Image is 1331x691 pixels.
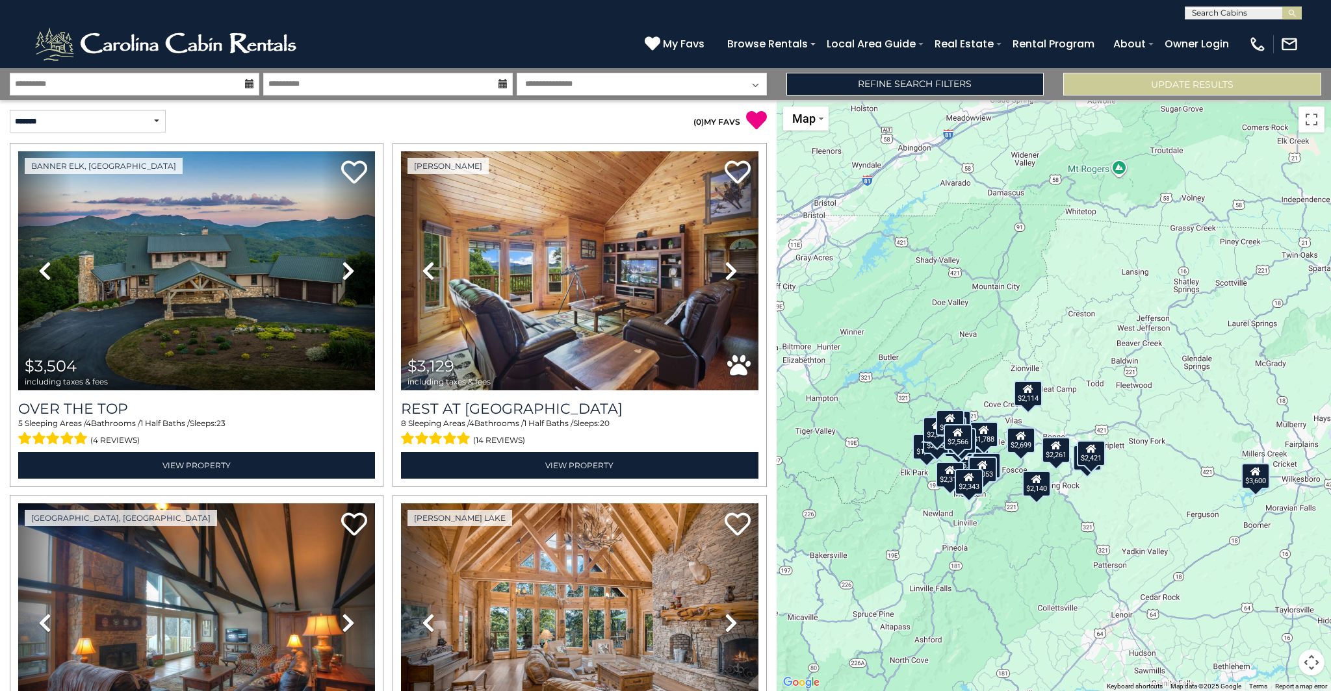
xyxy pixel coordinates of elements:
img: phone-regular-white.png [1248,35,1267,53]
span: ( ) [693,117,704,127]
a: Add to favorites [341,159,367,187]
div: $1,582 [912,434,941,460]
a: Banner Elk, [GEOGRAPHIC_DATA] [25,158,183,174]
a: Terms (opens in new tab) [1249,683,1267,690]
span: 20 [600,418,610,428]
a: Report a map error [1275,683,1327,690]
span: $3,129 [407,357,454,375]
div: $2,163 [1073,445,1102,471]
div: $4,077 [927,416,956,442]
img: Google [780,674,823,691]
a: My Favs [645,36,708,53]
span: 1 Half Baths / [140,418,190,428]
span: Map [792,112,816,125]
a: Rental Program [1006,32,1101,55]
a: [PERSON_NAME] Lake [407,510,512,526]
div: $2,318 [936,462,964,488]
a: About [1107,32,1152,55]
span: 0 [696,117,701,127]
img: White-1-2.png [32,25,302,64]
img: thumbnail_167153549.jpeg [18,151,375,390]
div: $1,785 [936,410,964,436]
div: $2,566 [944,424,972,450]
a: (0)MY FAVS [693,117,740,127]
span: My Favs [663,36,704,52]
span: 8 [401,418,406,428]
a: Real Estate [928,32,1000,55]
span: 5 [18,418,23,428]
button: Keyboard shortcuts [1107,682,1163,691]
h3: Rest at Mountain Crest [401,400,758,418]
span: Map data ©2025 Google [1170,683,1241,690]
div: $2,140 [1022,471,1051,497]
span: 23 [216,418,226,428]
a: [PERSON_NAME] [407,158,489,174]
button: Change map style [783,107,829,131]
div: Sleeping Areas / Bathrooms / Sleeps: [401,418,758,449]
div: $2,261 [1042,437,1070,463]
img: mail-regular-white.png [1280,35,1299,53]
span: $3,504 [25,357,77,375]
div: $2,053 [969,457,998,483]
span: (4 reviews) [90,432,140,449]
a: View Property [401,452,758,479]
div: $2,343 [955,469,983,495]
a: Add to favorites [341,511,367,539]
div: $2,563 [923,417,951,443]
span: including taxes & fees [25,377,108,386]
a: Over The Top [18,400,375,418]
div: $5,766 [955,447,983,473]
a: Add to favorites [725,159,751,187]
div: Sleeping Areas / Bathrooms / Sleeps: [18,418,375,449]
span: 4 [469,418,474,428]
div: $3,600 [1242,463,1271,489]
a: Refine Search Filters [786,73,1044,95]
button: Update Results [1063,73,1321,95]
button: Toggle fullscreen view [1299,107,1325,132]
div: $1,788 [970,421,998,447]
a: Browse Rentals [721,32,814,55]
a: Open this area in Google Maps (opens a new window) [780,674,823,691]
div: $2,421 [1077,440,1105,466]
a: View Property [18,452,375,479]
span: 1 Half Baths / [524,418,573,428]
img: thumbnail_164747674.jpeg [401,151,758,390]
a: Rest at [GEOGRAPHIC_DATA] [401,400,758,418]
span: including taxes & fees [407,377,491,386]
button: Map camera controls [1299,649,1325,675]
a: Add to favorites [725,511,751,539]
span: 4 [86,418,91,428]
span: (14 reviews) [473,432,525,449]
div: $2,114 [1014,381,1042,407]
a: [GEOGRAPHIC_DATA], [GEOGRAPHIC_DATA] [25,510,217,526]
a: Owner Login [1158,32,1235,55]
div: $1,790 [972,453,1001,479]
div: $2,699 [1007,427,1036,453]
a: Local Area Guide [820,32,922,55]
